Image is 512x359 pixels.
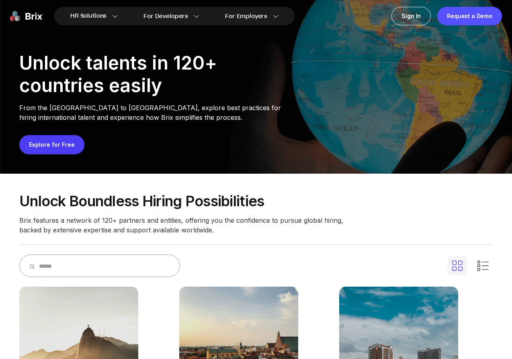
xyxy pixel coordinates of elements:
[19,51,285,96] div: Unlock talents in 120+ countries easily
[19,103,285,122] p: From the [GEOGRAPHIC_DATA] to [GEOGRAPHIC_DATA], explore best practices for hiring international ...
[19,215,349,235] p: Brix features a network of 120+ partners and entities, offering you the confidence to pursue glob...
[70,10,106,23] span: HR Solutions
[143,12,188,21] span: For Developers
[437,7,502,25] a: Request a Demo
[391,7,431,25] a: Sign In
[225,12,267,21] span: For Employers
[19,193,493,209] p: Unlock boundless hiring possibilities
[19,135,84,154] button: Explore for Free
[29,141,75,148] a: Explore for Free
